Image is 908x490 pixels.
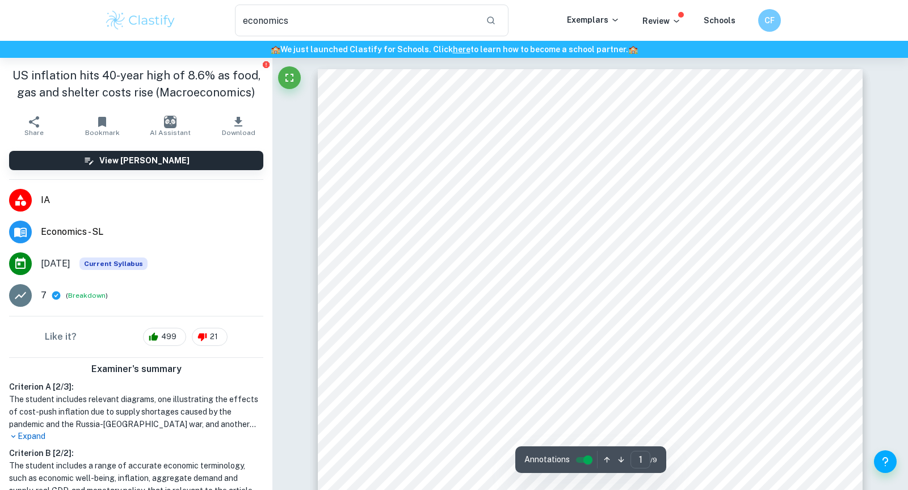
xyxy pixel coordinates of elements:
[204,331,224,343] span: 21
[68,110,136,142] button: Bookmark
[384,288,528,299] span: Date the article was published:
[758,9,781,32] button: CF
[41,289,47,302] p: 7
[642,15,681,27] p: Review
[524,454,570,466] span: Annotations
[9,67,263,101] h1: US inflation hits 40-year high of 8.6% as food, gas and shelter costs rise (Macroeconomics)
[271,45,280,54] span: 🏫
[628,45,638,54] span: 🏫
[9,447,263,459] h6: Criterion B [ 2 / 2 ]:
[453,45,470,54] a: here
[222,129,255,137] span: Download
[384,440,535,450] span: Word count of the commentary:
[79,257,148,270] span: Current Syllabus
[384,137,471,147] span: Title of the article:
[155,331,183,343] span: 499
[41,257,70,271] span: [DATE]
[9,151,263,170] button: View [PERSON_NAME]
[235,5,477,36] input: Search for any exemplars...
[192,328,228,346] div: 21
[24,129,44,137] span: Share
[537,440,554,450] span: 790
[143,328,186,346] div: 499
[278,66,301,89] button: Fullscreen
[150,129,191,137] span: AI Assistant
[384,213,478,223] span: Source of the article
[9,381,263,393] h6: Criterion A [ 2 / 3 ]:
[557,440,583,450] span: words
[9,430,263,442] p: Expand
[478,213,544,223] span: : The Guardian
[874,450,897,473] button: Help and Feedback
[68,290,106,301] button: Breakdown
[164,116,176,128] img: AI Assistant
[79,257,148,270] div: This exemplar is based on the current syllabus. Feel free to refer to it for inspiration/ideas wh...
[549,364,584,375] span: [DATE]
[85,129,120,137] span: Bookmark
[136,110,204,142] button: AI Assistant
[2,43,906,56] h6: We just launched Clastify for Schools. Click to learn how to become a school partner.
[474,137,792,147] span: US inflation hits 40-year high of 8.6% as food, gas and shelter costs rise
[9,393,263,430] h1: The student includes relevant diagrams, one illustrating the effects of cost-push inflation due t...
[384,364,545,375] span: Date the commentary was written:
[763,14,776,27] h6: CF
[650,455,657,465] span: / 9
[262,60,270,69] button: Report issue
[567,14,620,26] p: Exemplars
[41,225,263,239] span: Economics - SL
[531,288,566,299] span: [DATE]
[704,16,735,25] a: Schools
[5,362,268,376] h6: Examiner's summary
[104,9,176,32] img: Clastify logo
[99,154,190,167] h6: View [PERSON_NAME]
[41,193,263,207] span: IA
[66,290,108,301] span: ( )
[204,110,272,142] button: Download
[45,330,77,344] h6: Like it?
